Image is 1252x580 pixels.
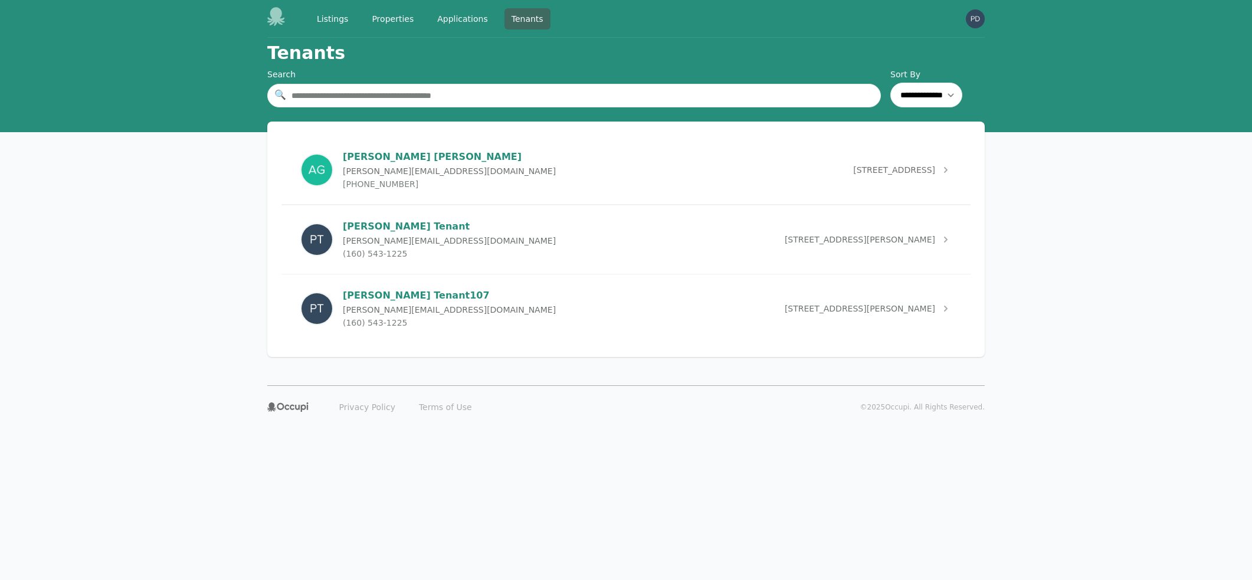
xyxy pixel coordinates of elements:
[412,398,479,417] a: Terms of Use
[267,42,345,64] h1: Tenants
[343,248,556,260] p: (160) 543-1225
[430,8,495,30] a: Applications
[310,8,355,30] a: Listings
[343,165,556,177] p: [PERSON_NAME][EMAIL_ADDRESS][DOMAIN_NAME]
[300,292,333,325] img: Paul Tenant107
[785,234,935,245] span: [STREET_ADDRESS][PERSON_NAME]
[343,317,556,329] p: (160) 543-1225
[343,289,556,303] p: [PERSON_NAME] Tenant107
[890,68,985,80] label: Sort By
[785,303,935,314] span: [STREET_ADDRESS][PERSON_NAME]
[267,68,881,80] div: Search
[300,153,333,186] img: Aaron Gatewood
[343,178,556,190] p: [PHONE_NUMBER]
[281,205,971,274] a: Paul Tenant[PERSON_NAME] Tenant[PERSON_NAME][EMAIL_ADDRESS][DOMAIN_NAME](160) 543-1225[STREET_ADD...
[504,8,550,30] a: Tenants
[343,150,556,164] p: [PERSON_NAME] [PERSON_NAME]
[860,402,985,412] p: © 2025 Occupi. All Rights Reserved.
[281,136,971,204] a: Aaron Gatewood[PERSON_NAME] [PERSON_NAME][PERSON_NAME][EMAIL_ADDRESS][DOMAIN_NAME][PHONE_NUMBER][...
[343,235,556,247] p: [PERSON_NAME][EMAIL_ADDRESS][DOMAIN_NAME]
[332,398,402,417] a: Privacy Policy
[343,219,556,234] p: [PERSON_NAME] Tenant
[281,274,971,343] a: Paul Tenant107[PERSON_NAME] Tenant107[PERSON_NAME][EMAIL_ADDRESS][DOMAIN_NAME](160) 543-1225[STRE...
[853,164,935,176] span: [STREET_ADDRESS]
[300,223,333,256] img: Paul Tenant
[343,304,556,316] p: [PERSON_NAME][EMAIL_ADDRESS][DOMAIN_NAME]
[365,8,421,30] a: Properties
